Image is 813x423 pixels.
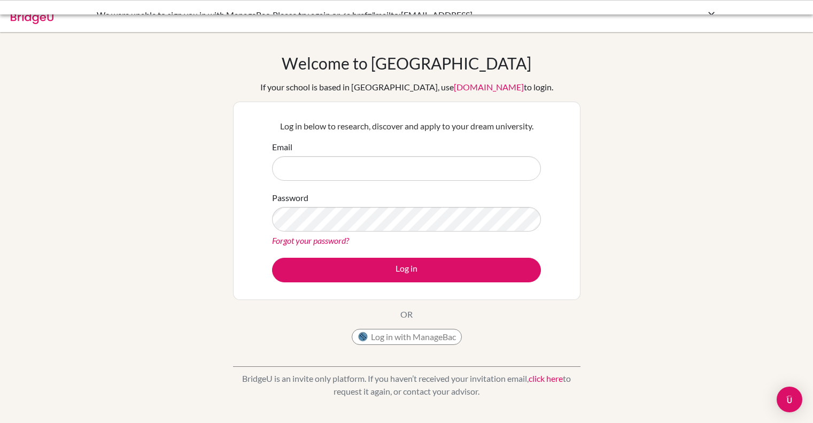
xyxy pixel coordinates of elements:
button: Log in [272,258,541,282]
div: Open Intercom Messenger [777,387,802,412]
button: Log in with ManageBac [352,329,462,345]
div: We were unable to sign you in with ManageBac. Please try again or <a href="mailto:[EMAIL_ADDRESS]... [97,9,556,34]
a: click here [529,373,563,383]
p: Log in below to research, discover and apply to your dream university. [272,120,541,133]
label: Password [272,191,308,204]
h1: Welcome to [GEOGRAPHIC_DATA] [282,53,531,73]
p: BridgeU is an invite only platform. If you haven’t received your invitation email, to request it ... [233,372,580,398]
img: Bridge-U [11,7,53,24]
p: OR [400,308,413,321]
div: If your school is based in [GEOGRAPHIC_DATA], use to login. [260,81,553,94]
label: Email [272,141,292,153]
a: [DOMAIN_NAME] [454,82,524,92]
a: Forgot your password? [272,235,349,245]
